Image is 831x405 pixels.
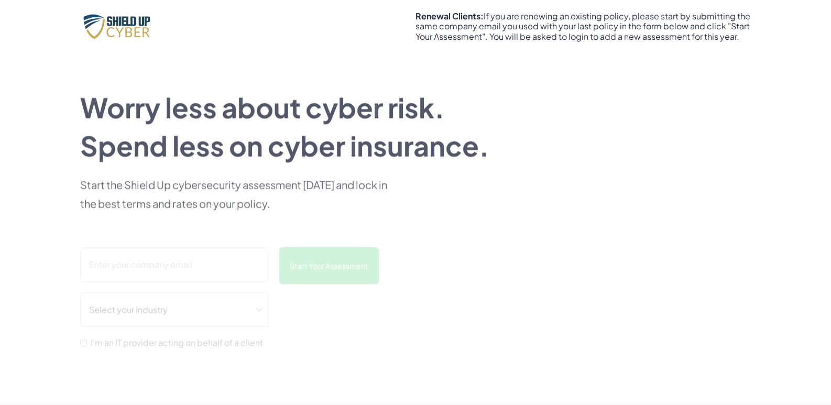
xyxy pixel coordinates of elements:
strong: Renewal Clients: [415,10,484,21]
form: scanform [80,247,395,350]
input: I'm an IT provider acting on behalf of a client [80,340,87,346]
input: Enter your company email [80,247,269,282]
span: I'm an IT provider acting on behalf of a client [91,337,263,347]
input: Start Your Assessment [279,247,379,284]
img: Shield Up Cyber Logo [80,12,159,41]
div: If you are renewing an existing policy, please start by submitting the same company email you use... [415,11,751,41]
p: Start the Shield Up cybersecurity assessment [DATE] and lock in the best terms and rates on your ... [80,175,395,213]
h1: Worry less about cyber risk. Spend less on cyber insurance. [80,89,516,165]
